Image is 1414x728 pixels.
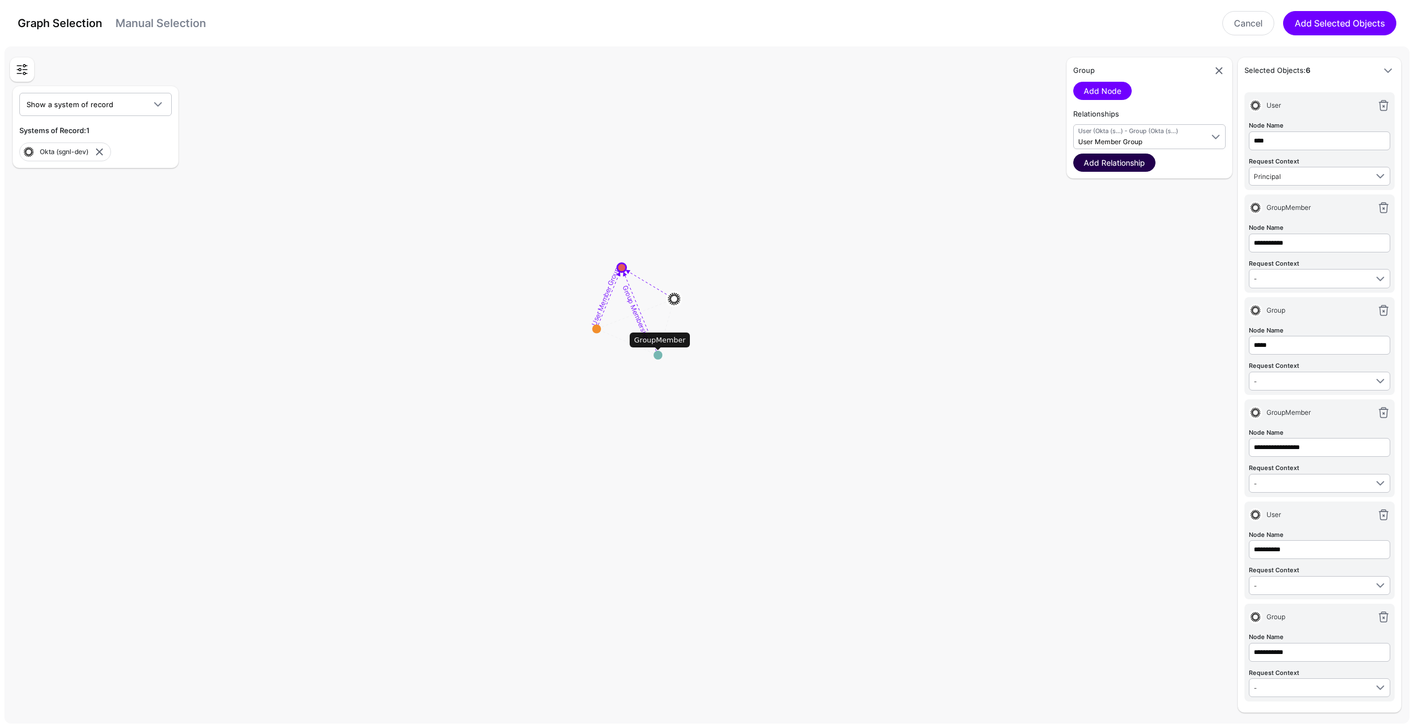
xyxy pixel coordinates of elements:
img: svg+xml;base64,PHN2ZyB3aWR0aD0iNjQiIGhlaWdodD0iNjQiIHZpZXdCb3g9IjAgMCA2NCA2NCIgZmlsbD0ibm9uZSIgeG... [1249,610,1262,624]
span: Principal [1254,172,1281,181]
label: Request Context [1249,361,1299,371]
h5: Group [1073,65,1208,76]
button: Add Selected Objects [1283,11,1396,35]
label: Request Context [1249,157,1299,166]
label: Node Name [1249,121,1284,130]
a: Manual Selection [115,17,206,30]
span: User [1267,510,1281,519]
h5: Relationships [1073,109,1226,120]
span: - [1254,275,1257,283]
span: User (Okta (s...) - Group (Okta (s...) [1078,126,1202,136]
div: GroupMember [630,333,690,348]
a: Add Relationship [1073,154,1156,172]
strong: 6 [1306,66,1311,75]
label: Node Name [1249,223,1284,233]
span: Group [1267,306,1285,314]
div: Okta (sgnl-dev) [40,147,93,157]
label: Node Name [1249,632,1284,642]
img: svg+xml;base64,PHN2ZyB3aWR0aD0iNjQiIGhlaWdodD0iNjQiIHZpZXdCb3g9IjAgMCA2NCA2NCIgZmlsbD0ibm9uZSIgeG... [1249,304,1262,317]
span: GroupMember [1267,203,1311,212]
span: - [1254,684,1257,692]
span: - [1254,377,1257,386]
textpath: User Member Group [590,266,621,326]
a: Add Node [1073,82,1132,100]
span: - [1254,582,1257,590]
span: Group [1267,613,1285,621]
img: svg+xml;base64,PHN2ZyB3aWR0aD0iNjQiIGhlaWdodD0iNjQiIHZpZXdCb3g9IjAgMCA2NCA2NCIgZmlsbD0ibm9uZSIgeG... [1249,508,1262,521]
h5: Systems of Record: [19,125,172,136]
img: svg+xml;base64,PHN2ZyB3aWR0aD0iNjQiIGhlaWdodD0iNjQiIHZpZXdCb3g9IjAgMCA2NCA2NCIgZmlsbD0ibm9uZSIgeG... [1249,201,1262,214]
span: - [1254,479,1257,488]
label: Node Name [1249,428,1284,437]
span: GroupMember [1267,408,1311,416]
label: Request Context [1249,668,1299,678]
span: User [1267,101,1281,109]
a: Cancel [1222,11,1274,35]
label: Node Name [1249,530,1284,540]
label: Node Name [1249,326,1284,335]
span: User Member Group [1078,138,1142,146]
img: svg+xml;base64,PHN2ZyB3aWR0aD0iNjQiIGhlaWdodD0iNjQiIHZpZXdCb3g9IjAgMCA2NCA2NCIgZmlsbD0ibm9uZSIgeG... [1249,99,1262,112]
img: svg+xml;base64,PHN2ZyB3aWR0aD0iNjQiIGhlaWdodD0iNjQiIHZpZXdCb3g9IjAgMCA2NCA2NCIgZmlsbD0ibm9uZSIgeG... [22,145,35,159]
a: Graph Selection [18,17,102,30]
label: Request Context [1249,463,1299,473]
label: Request Context [1249,259,1299,268]
h5: Selected Objects: [1244,65,1373,76]
img: svg+xml;base64,PHN2ZyB3aWR0aD0iNjQiIGhlaWdodD0iNjQiIHZpZXdCb3g9IjAgMCA2NCA2NCIgZmlsbD0ibm9uZSIgeG... [1249,406,1262,419]
strong: 1 [86,126,89,135]
label: Request Context [1249,566,1299,575]
textpath: Group Membership [621,284,651,342]
span: Show a system of record [27,100,113,109]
